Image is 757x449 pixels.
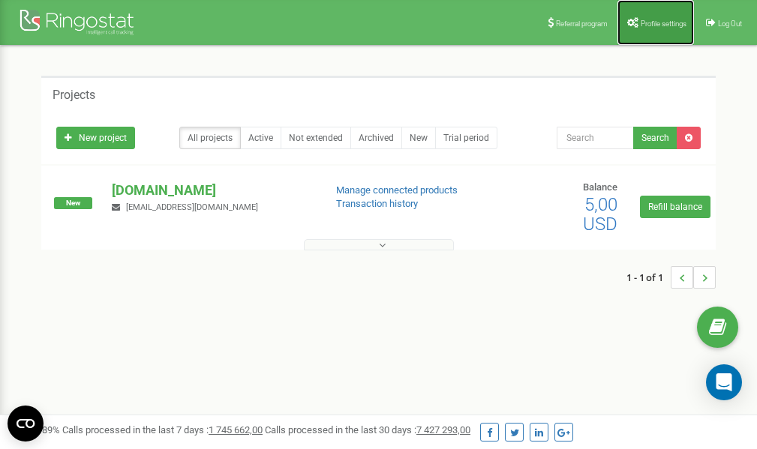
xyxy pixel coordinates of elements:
[626,266,671,289] span: 1 - 1 of 1
[336,198,418,209] a: Transaction history
[706,364,742,400] div: Open Intercom Messenger
[53,88,95,102] h5: Projects
[240,127,281,149] a: Active
[281,127,351,149] a: Not extended
[112,181,311,200] p: [DOMAIN_NAME]
[8,406,44,442] button: Open CMP widget
[583,194,617,235] span: 5,00 USD
[336,184,458,196] a: Manage connected products
[556,19,608,28] span: Referral program
[718,19,742,28] span: Log Out
[350,127,402,149] a: Archived
[557,127,634,149] input: Search
[416,424,470,436] u: 7 427 293,00
[633,127,677,149] button: Search
[435,127,497,149] a: Trial period
[56,127,135,149] a: New project
[126,202,258,212] span: [EMAIL_ADDRESS][DOMAIN_NAME]
[209,424,263,436] u: 1 745 662,00
[265,424,470,436] span: Calls processed in the last 30 days :
[401,127,436,149] a: New
[54,197,92,209] span: New
[583,181,617,193] span: Balance
[626,251,716,304] nav: ...
[62,424,263,436] span: Calls processed in the last 7 days :
[640,196,710,218] a: Refill balance
[641,19,686,28] span: Profile settings
[179,127,241,149] a: All projects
